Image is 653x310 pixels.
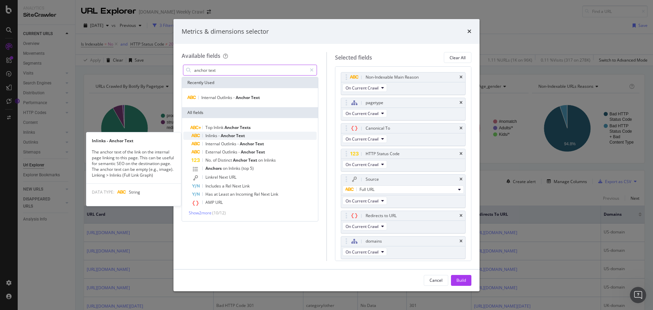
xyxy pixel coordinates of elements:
[341,174,466,208] div: SourcetimesFull URLOn Current Crawl
[341,211,466,233] div: Redirects to URLtimesOn Current Crawl
[236,95,251,100] span: Anchor
[233,95,236,100] span: -
[366,238,382,245] div: domains
[213,157,218,163] span: of
[241,165,250,171] span: (top
[214,191,219,197] span: at
[219,174,229,180] span: Next
[230,191,236,197] span: an
[366,99,383,106] div: pagetype
[242,183,250,189] span: Link
[219,191,230,197] span: Least
[86,149,181,178] div: The anchor text of the link on the internal page linking to this page. This can be useful for sem...
[346,85,379,91] span: On Current Crawl
[450,55,466,61] div: Clear All
[221,141,237,147] span: Outlinks
[182,107,318,118] div: All fields
[241,149,256,155] span: Anchor
[346,136,379,142] span: On Current Crawl
[366,74,419,81] div: Non-Indexable Main Reason
[342,160,387,168] button: On Current Crawl
[236,133,245,138] span: Text
[205,141,221,147] span: Internal
[459,152,463,156] div: times
[459,75,463,79] div: times
[86,138,181,144] div: Inlinks - Anchor Text
[182,52,220,60] div: Available fields
[240,125,251,130] span: Texts
[237,141,240,147] span: -
[341,98,466,120] div: pagetypetimesOn Current Crawl
[205,133,218,138] span: Inlinks
[240,141,255,147] span: Anchor
[342,135,387,143] button: On Current Crawl
[236,191,254,197] span: Incoming
[254,191,261,197] span: Rel
[251,95,260,100] span: Text
[335,54,372,62] div: Selected fields
[205,125,214,130] span: Top
[182,27,269,36] div: Metrics & dimensions selector
[342,197,387,205] button: On Current Crawl
[366,176,379,183] div: Source
[194,65,307,75] input: Search by field name
[224,125,240,130] span: Anchor
[346,224,379,229] span: On Current Crawl
[182,77,318,88] div: Recently Used
[342,248,387,256] button: On Current Crawl
[221,133,236,138] span: Anchor
[232,183,242,189] span: Next
[229,174,236,180] span: URL
[366,125,390,132] div: Canonical To
[212,210,226,216] span: ( 10 / 12 )
[261,191,271,197] span: Next
[201,95,217,100] span: Internal
[217,95,233,100] span: Outlinks
[205,149,222,155] span: External
[248,157,258,163] span: Text
[346,111,379,116] span: On Current Crawl
[430,277,442,283] div: Cancel
[222,183,225,189] span: a
[233,157,248,163] span: Anchor
[459,177,463,181] div: times
[341,72,466,95] div: Non-Indexable Main ReasontimesOn Current Crawl
[346,249,379,255] span: On Current Crawl
[218,157,233,163] span: Distinct
[205,199,215,205] span: AMP
[346,162,379,167] span: On Current Crawl
[229,165,241,171] span: Inlinks
[359,186,374,192] span: Full URL
[341,123,466,146] div: Canonical TotimesOn Current Crawl
[459,239,463,243] div: times
[255,141,264,147] span: Text
[215,199,223,205] span: URL
[205,165,223,171] span: Anchors
[218,133,221,138] span: -
[205,191,214,197] span: Has
[366,212,397,219] div: Redirects to URL
[342,222,387,230] button: On Current Crawl
[341,236,466,259] div: domainstimesOn Current Crawl
[342,84,387,92] button: On Current Crawl
[341,149,466,172] div: HTTP Status CodetimesOn Current Crawl
[225,183,232,189] span: Rel
[238,149,241,155] span: -
[222,149,238,155] span: Outlinks
[189,210,212,216] span: Show 2 more
[258,157,264,163] span: on
[205,174,219,180] span: Linkrel
[264,157,276,163] span: Inlinks
[342,109,387,117] button: On Current Crawl
[467,27,471,36] div: times
[205,183,222,189] span: Includes
[459,126,463,130] div: times
[456,277,466,283] div: Build
[256,149,265,155] span: Text
[459,214,463,218] div: times
[214,125,224,130] span: Inlink
[250,165,254,171] span: 5)
[223,165,229,171] span: on
[459,101,463,105] div: times
[271,191,278,197] span: Link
